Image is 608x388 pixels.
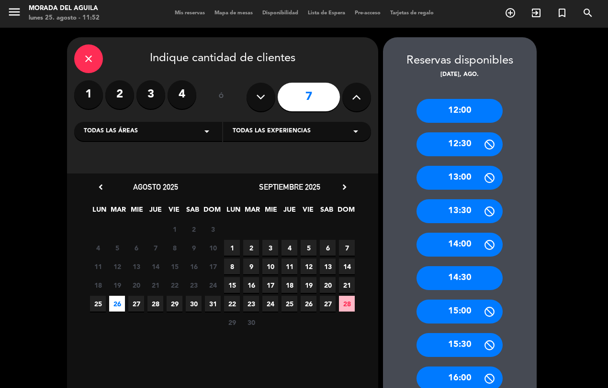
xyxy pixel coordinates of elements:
[417,300,503,323] div: 15:00
[243,277,259,293] span: 16
[319,204,335,220] span: SAB
[320,259,336,274] span: 13
[417,233,503,257] div: 14:00
[320,296,336,312] span: 27
[350,126,361,137] i: arrow_drop_down
[281,204,297,220] span: JUE
[205,259,221,274] span: 17
[385,11,439,16] span: Tarjetas de regalo
[339,182,349,192] i: chevron_right
[243,240,259,256] span: 2
[147,240,163,256] span: 7
[109,240,125,256] span: 5
[105,80,134,109] label: 2
[205,240,221,256] span: 10
[301,259,316,274] span: 12
[262,259,278,274] span: 10
[225,204,241,220] span: LUN
[205,221,221,237] span: 3
[109,277,125,293] span: 19
[301,296,316,312] span: 26
[339,277,355,293] span: 21
[186,259,202,274] span: 16
[320,277,336,293] span: 20
[128,259,144,274] span: 13
[505,7,516,19] i: add_circle_outline
[339,240,355,256] span: 7
[262,277,278,293] span: 17
[281,296,297,312] span: 25
[167,221,182,237] span: 1
[7,5,22,22] button: menu
[147,277,163,293] span: 21
[167,259,182,274] span: 15
[29,4,100,13] div: Morada del Aguila
[90,277,106,293] span: 18
[167,277,182,293] span: 22
[263,204,279,220] span: MIE
[170,11,210,16] span: Mis reservas
[301,240,316,256] span: 5
[417,99,503,123] div: 12:00
[301,277,316,293] span: 19
[186,296,202,312] span: 30
[90,296,106,312] span: 25
[224,259,240,274] span: 8
[74,80,103,109] label: 1
[186,277,202,293] span: 23
[129,204,145,220] span: MIE
[7,5,22,19] i: menu
[281,277,297,293] span: 18
[233,127,311,136] span: Todas las experiencias
[136,80,165,109] label: 3
[339,259,355,274] span: 14
[417,266,503,290] div: 14:30
[320,240,336,256] span: 6
[147,259,163,274] span: 14
[243,259,259,274] span: 9
[243,314,259,330] span: 30
[147,296,163,312] span: 28
[206,80,237,114] div: ó
[281,259,297,274] span: 11
[83,53,94,65] i: close
[383,52,537,70] div: Reservas disponibles
[417,199,503,223] div: 13:30
[262,240,278,256] span: 3
[90,240,106,256] span: 4
[262,296,278,312] span: 24
[417,132,503,156] div: 12:30
[530,7,542,19] i: exit_to_app
[90,259,106,274] span: 11
[224,296,240,312] span: 22
[205,296,221,312] span: 31
[224,240,240,256] span: 1
[91,204,107,220] span: LUN
[128,240,144,256] span: 6
[201,126,213,137] i: arrow_drop_down
[339,296,355,312] span: 28
[417,333,503,357] div: 15:30
[84,127,138,136] span: Todas las áreas
[185,204,201,220] span: SAB
[303,11,350,16] span: Lista de Espera
[166,204,182,220] span: VIE
[29,13,100,23] div: lunes 25. agosto - 11:52
[128,296,144,312] span: 27
[383,70,537,80] div: [DATE], ago.
[74,44,371,73] div: Indique cantidad de clientes
[109,259,125,274] span: 12
[417,166,503,190] div: 13:00
[338,204,353,220] span: DOM
[224,277,240,293] span: 15
[186,221,202,237] span: 2
[244,204,260,220] span: MAR
[128,277,144,293] span: 20
[281,240,297,256] span: 4
[224,314,240,330] span: 29
[168,80,196,109] label: 4
[556,7,568,19] i: turned_in_not
[205,277,221,293] span: 24
[203,204,219,220] span: DOM
[300,204,316,220] span: VIE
